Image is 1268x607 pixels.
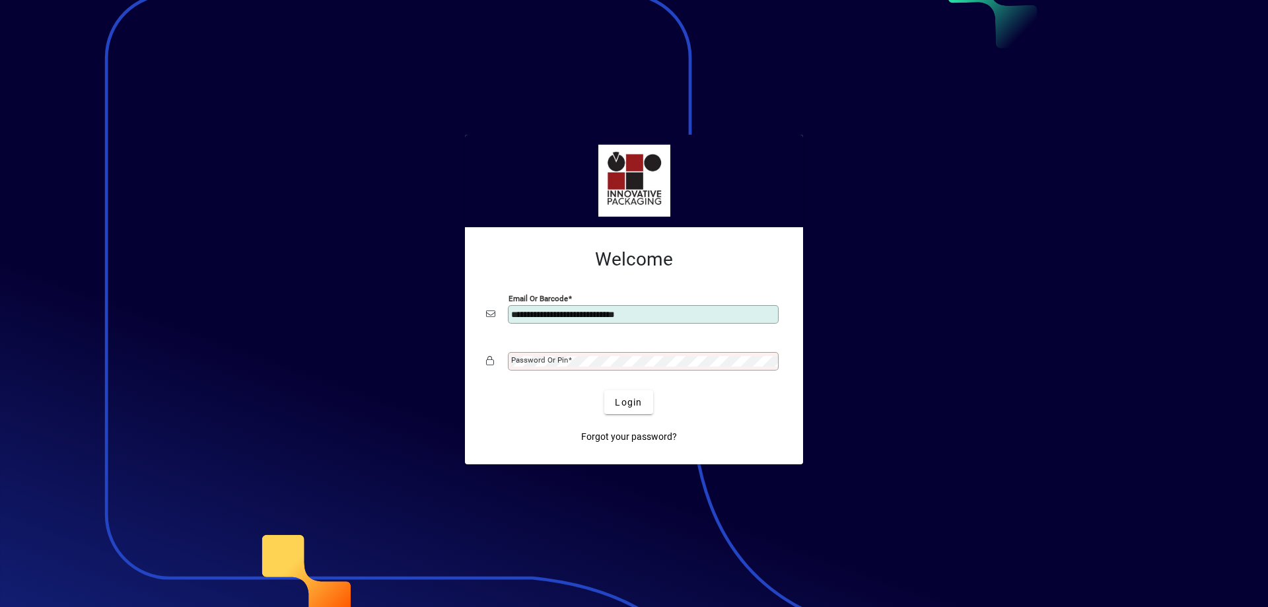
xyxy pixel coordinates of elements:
mat-label: Password or Pin [511,355,568,365]
a: Forgot your password? [576,425,682,448]
mat-label: Email or Barcode [509,294,568,303]
span: Login [615,396,642,410]
button: Login [604,390,652,414]
h2: Welcome [486,248,782,271]
span: Forgot your password? [581,430,677,444]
